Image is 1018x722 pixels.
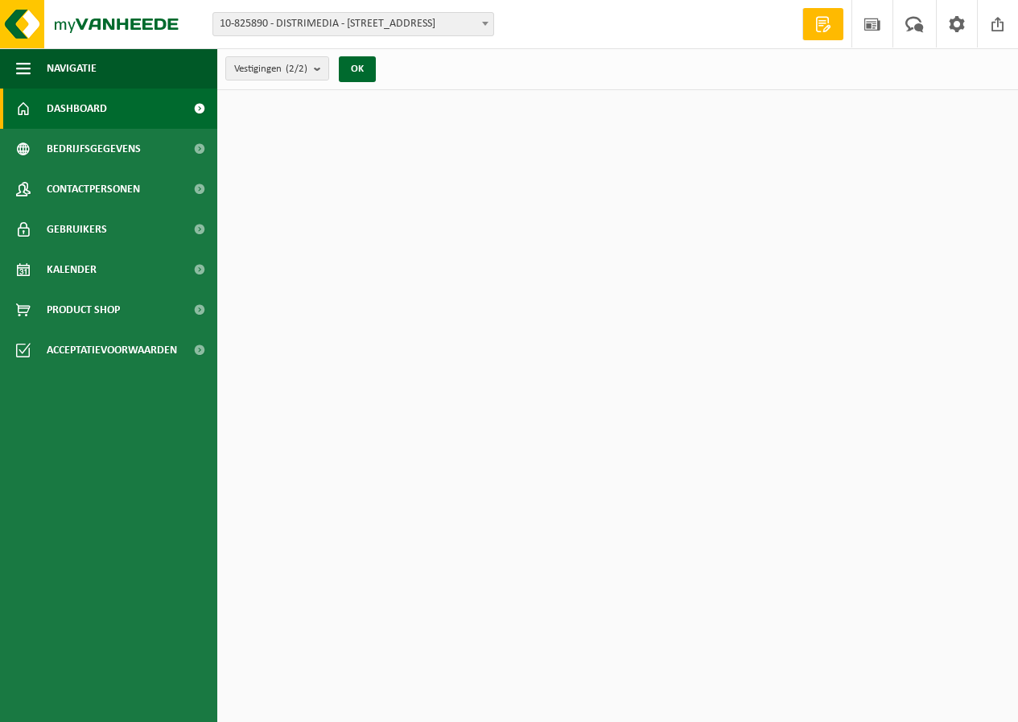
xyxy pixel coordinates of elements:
span: Bedrijfsgegevens [47,129,141,169]
span: Gebruikers [47,209,107,250]
span: Vestigingen [234,57,307,81]
count: (2/2) [286,64,307,74]
button: Vestigingen(2/2) [225,56,329,80]
span: 10-825890 - DISTRIMEDIA - 8700 TIELT, MEULEBEEKSESTEENWEG 20 [213,13,493,35]
span: Acceptatievoorwaarden [47,330,177,370]
span: Navigatie [47,48,97,89]
span: 10-825890 - DISTRIMEDIA - 8700 TIELT, MEULEBEEKSESTEENWEG 20 [212,12,494,36]
span: Contactpersonen [47,169,140,209]
span: Dashboard [47,89,107,129]
button: OK [339,56,376,82]
span: Kalender [47,250,97,290]
span: Product Shop [47,290,120,330]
